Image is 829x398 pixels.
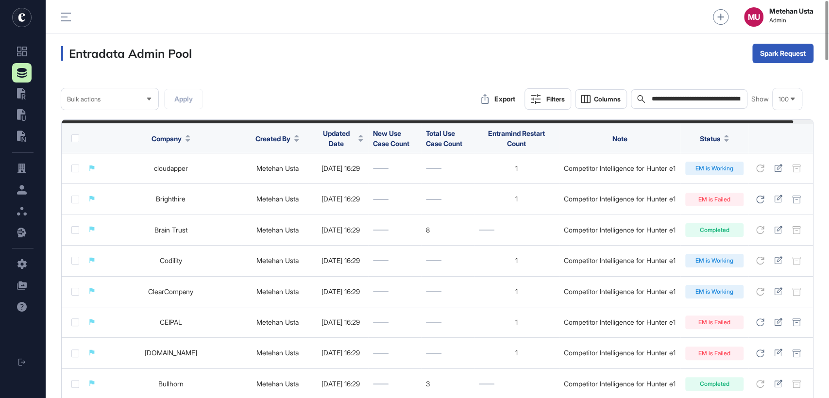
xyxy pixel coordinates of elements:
[319,128,363,149] button: Updated Date
[160,256,182,265] a: Codility
[373,129,409,148] span: New Use Case Count
[479,195,554,203] div: 1
[426,129,462,148] span: Total Use Case Count
[319,257,363,265] div: [DATE] 16:29
[426,226,469,234] div: 8
[524,88,571,110] button: Filters
[256,348,299,357] a: Metehan Usta
[319,380,363,388] div: [DATE] 16:29
[154,164,188,172] a: cloudapper
[685,315,744,329] div: EM is Failed
[744,7,763,27] button: MU
[479,349,554,357] div: 1
[158,380,184,388] a: Bullhorn
[319,165,363,172] div: [DATE] 16:29
[594,96,621,103] span: Columns
[148,287,193,296] a: ClearCompany
[256,287,299,296] a: Metehan Usta
[476,89,521,109] button: Export
[67,96,101,103] span: Bulk actions
[255,133,290,144] span: Created By
[152,133,190,144] button: Company
[700,133,720,144] span: Status
[769,7,813,15] strong: Metehan Usta
[145,348,197,357] a: [DOMAIN_NAME]
[685,193,744,206] div: EM is Failed
[319,226,363,234] div: [DATE] 16:29
[685,223,744,237] div: Completed
[479,257,554,265] div: 1
[319,195,363,203] div: [DATE] 16:29
[256,256,299,265] a: Metehan Usta
[685,285,744,298] div: EM is Working
[769,17,813,24] span: Admin
[564,226,676,234] div: Competitor Intelligence for Hunter e1
[564,349,676,357] div: Competitor Intelligence for Hunter e1
[319,288,363,296] div: [DATE] 16:29
[685,377,744,391] div: Completed
[61,46,192,61] h3: Entradata Admin Pool
[685,347,744,360] div: EM is Failed
[160,318,182,326] a: CEIPAL
[479,165,554,172] div: 1
[564,257,676,265] div: Competitor Intelligence for Hunter e1
[752,44,813,63] button: Spark Request
[426,380,469,388] div: 3
[319,128,355,149] span: Updated Date
[612,134,627,143] span: Note
[700,133,729,144] button: Status
[152,133,182,144] span: Company
[778,96,789,103] span: 100
[256,226,299,234] a: Metehan Usta
[319,318,363,326] div: [DATE] 16:29
[256,195,299,203] a: Metehan Usta
[319,349,363,357] div: [DATE] 16:29
[479,318,554,326] div: 1
[564,318,676,326] div: Competitor Intelligence for Hunter e1
[479,288,554,296] div: 1
[564,195,676,203] div: Competitor Intelligence for Hunter e1
[751,95,769,103] span: Show
[685,162,744,175] div: EM is Working
[564,380,676,388] div: Competitor Intelligence for Hunter e1
[685,254,744,267] div: EM is Working
[256,318,299,326] a: Metehan Usta
[256,164,299,172] a: Metehan Usta
[575,89,627,109] button: Columns
[564,288,676,296] div: Competitor Intelligence for Hunter e1
[488,129,545,148] span: Entramind Restart Count
[156,195,186,203] a: Brighthire
[546,95,565,103] div: Filters
[256,380,299,388] a: Metehan Usta
[255,133,299,144] button: Created By
[154,226,187,234] a: Brain Trust
[564,165,676,172] div: Competitor Intelligence for Hunter e1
